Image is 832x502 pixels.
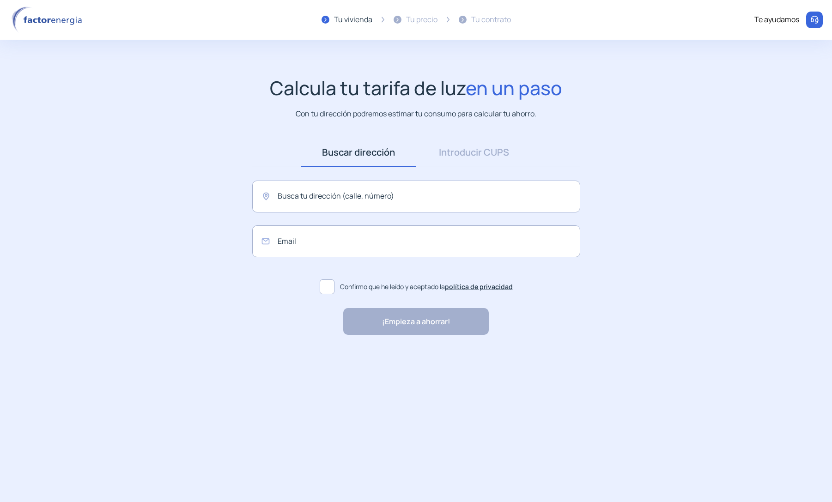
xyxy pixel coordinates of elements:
[9,6,88,33] img: logo factor
[301,138,416,167] a: Buscar dirección
[270,77,562,99] h1: Calcula tu tarifa de luz
[445,282,513,291] a: política de privacidad
[466,75,562,101] span: en un paso
[810,15,819,24] img: llamar
[406,14,437,26] div: Tu precio
[416,138,532,167] a: Introducir CUPS
[334,14,372,26] div: Tu vivienda
[340,282,513,292] span: Confirmo que he leído y aceptado la
[471,14,511,26] div: Tu contrato
[754,14,799,26] div: Te ayudamos
[296,108,536,120] p: Con tu dirección podremos estimar tu consumo para calcular tu ahorro.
